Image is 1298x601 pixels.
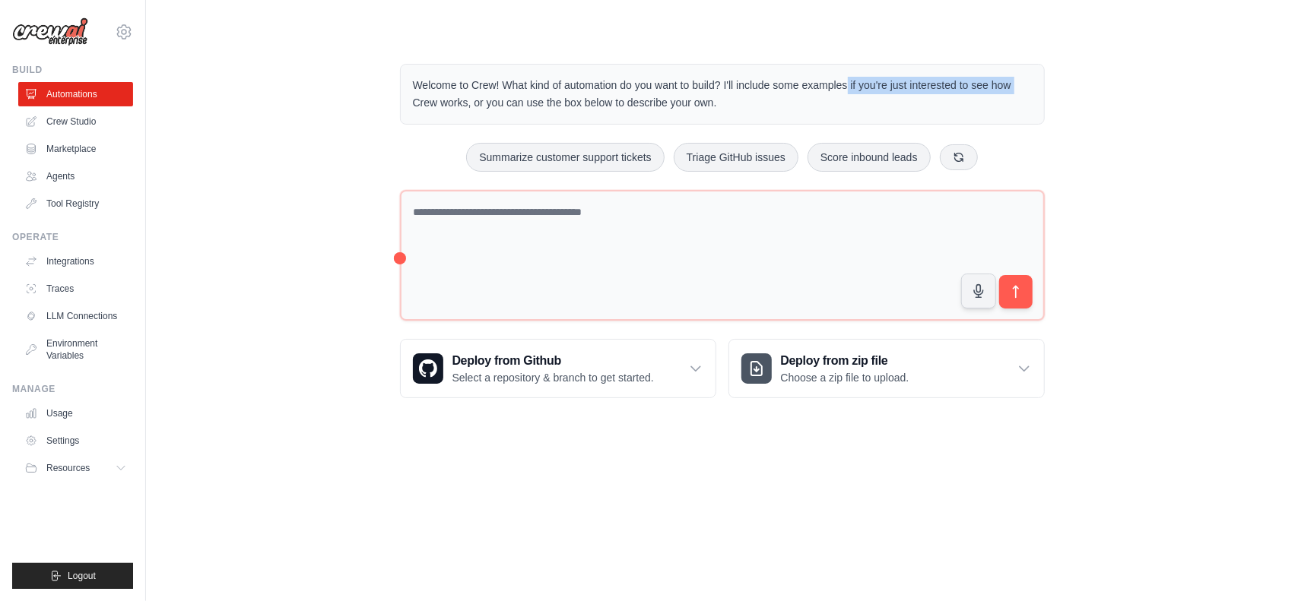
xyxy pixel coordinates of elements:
[674,143,798,172] button: Triage GitHub issues
[18,401,133,425] a: Usage
[18,82,133,106] a: Automations
[452,352,654,370] h3: Deploy from Github
[18,249,133,274] a: Integrations
[18,429,133,453] a: Settings
[12,231,133,243] div: Operate
[18,456,133,480] button: Resources
[18,137,133,161] a: Marketplace
[18,191,133,216] a: Tool Registry
[12,383,133,395] div: Manage
[46,462,90,474] span: Resources
[413,77,1032,112] p: Welcome to Crew! What kind of automation do you want to build? I'll include some examples if you'...
[12,64,133,76] div: Build
[18,331,133,368] a: Environment Variables
[781,352,909,370] h3: Deploy from zip file
[18,109,133,134] a: Crew Studio
[12,17,88,46] img: Logo
[68,570,96,582] span: Logout
[808,143,931,172] button: Score inbound leads
[18,304,133,328] a: LLM Connections
[781,370,909,385] p: Choose a zip file to upload.
[466,143,664,172] button: Summarize customer support tickets
[18,277,133,301] a: Traces
[12,563,133,589] button: Logout
[452,370,654,385] p: Select a repository & branch to get started.
[18,164,133,188] a: Agents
